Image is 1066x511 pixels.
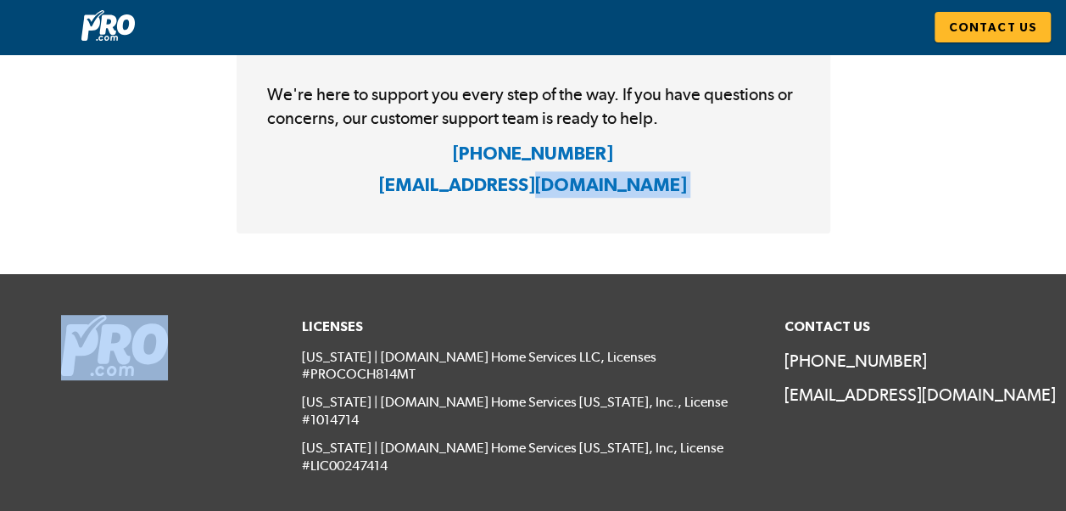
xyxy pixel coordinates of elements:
h6: Contact Us [784,315,1005,339]
h4: [EMAIL_ADDRESS][DOMAIN_NAME] [379,171,687,203]
a: Contact Us [935,12,1051,43]
h4: [PHONE_NUMBER] [453,140,613,171]
a: [EMAIL_ADDRESS][DOMAIN_NAME] [784,383,1005,407]
p: [US_STATE] | [DOMAIN_NAME] Home Services [US_STATE], Inc, License #LIC00247414 [302,440,764,475]
a: [EMAIL_ADDRESS][DOMAIN_NAME] [267,171,800,203]
img: Pro.com logo [61,315,168,376]
img: Pro.com logo [81,10,135,41]
p: [US_STATE] | [DOMAIN_NAME] Home Services [US_STATE], Inc., License #1014714 [302,394,764,430]
a: [PHONE_NUMBER] [267,140,800,171]
p: [US_STATE] | [DOMAIN_NAME] Home Services LLC, Licenses #PROCOCH814MT [302,349,764,385]
a: [PHONE_NUMBER] [784,349,1005,373]
h6: Licenses [302,315,764,339]
span: Contact Us [948,17,1037,38]
p: We're here to support you every step of the way. If you have questions or concerns, our customer ... [267,82,800,130]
